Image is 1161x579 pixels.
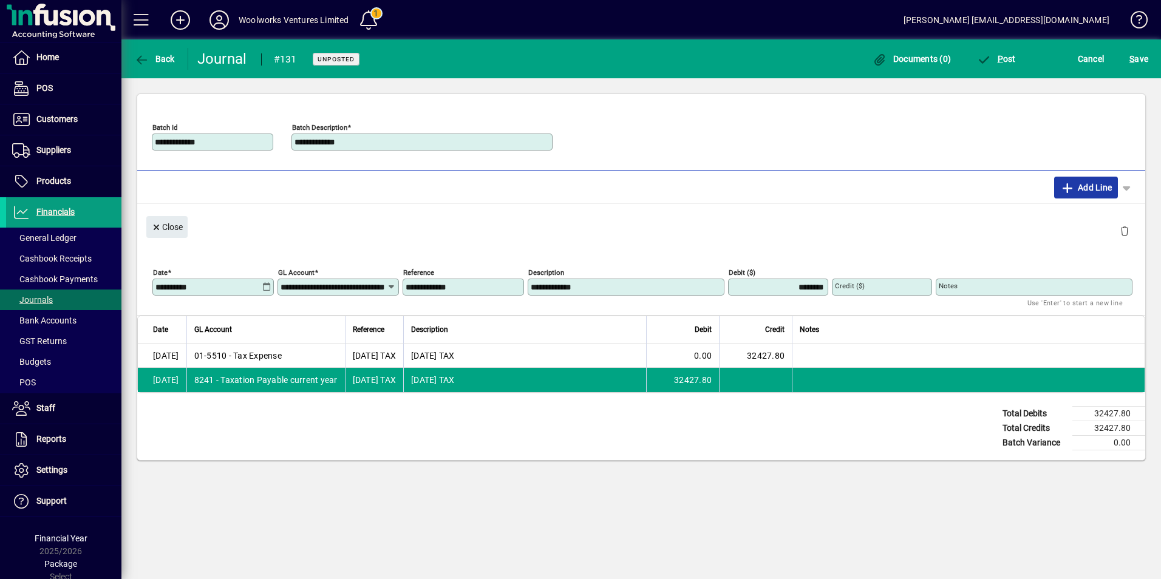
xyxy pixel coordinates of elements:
td: 32427.80 [646,368,719,392]
button: Delete [1110,216,1139,245]
td: 32427.80 [1072,421,1145,436]
button: Close [146,216,188,238]
span: Suppliers [36,145,71,155]
span: GL Account [194,323,232,336]
span: GST Returns [12,336,67,346]
span: Reports [36,434,66,444]
a: Bank Accounts [6,310,121,331]
div: Journal [197,49,249,69]
mat-label: Credit ($) [835,282,865,290]
app-page-header-button: Close [143,221,191,232]
td: [DATE] [138,344,186,368]
span: Bank Accounts [12,316,77,325]
a: Budgets [6,351,121,372]
button: Cancel [1075,48,1108,70]
a: POS [6,372,121,393]
mat-label: Reference [403,268,434,277]
span: ost [976,54,1016,64]
span: Close [151,217,183,237]
span: Customers [36,114,78,124]
mat-label: Notes [939,282,958,290]
mat-hint: Use 'Enter' to start a new line [1027,296,1123,310]
app-page-header-button: Back [121,48,188,70]
a: Customers [6,104,121,135]
mat-label: Description [528,268,564,277]
span: Reference [353,323,384,336]
td: 32427.80 [1072,407,1145,421]
span: General Ledger [12,233,77,243]
span: P [998,54,1003,64]
td: [DATE] TAX [345,344,404,368]
span: Products [36,176,71,186]
span: Staff [36,403,55,413]
a: Settings [6,455,121,486]
span: Debit [695,323,712,336]
a: General Ledger [6,228,121,248]
a: Suppliers [6,135,121,166]
td: Batch Variance [996,436,1072,450]
span: Settings [36,465,67,475]
span: Date [153,323,168,336]
td: [DATE] TAX [403,368,646,392]
button: Profile [200,9,239,31]
app-page-header-button: Delete [1110,225,1139,236]
span: Documents (0) [872,54,951,64]
span: POS [36,83,53,93]
a: Support [6,486,121,516]
a: Products [6,166,121,197]
mat-label: Date [153,268,168,277]
span: Cashbook Receipts [12,254,92,263]
div: [PERSON_NAME] [EMAIL_ADDRESS][DOMAIN_NAME] [904,10,1109,30]
span: 8241 - Taxation Payable current year [194,374,338,386]
td: 32427.80 [719,344,792,368]
button: Add [161,9,200,31]
a: Home [6,42,121,73]
a: Knowledge Base [1122,2,1146,42]
mat-label: Debit ($) [729,268,755,277]
td: [DATE] [138,368,186,392]
td: 0.00 [646,344,719,368]
div: #131 [274,50,297,69]
mat-label: Batch Description [292,123,347,132]
td: [DATE] TAX [403,344,646,368]
button: Post [973,48,1019,70]
mat-label: GL Account [278,268,315,277]
span: Description [411,323,448,336]
span: S [1129,54,1134,64]
a: Journals [6,289,121,310]
span: Back [134,54,175,64]
span: Cancel [1078,49,1105,69]
td: 0.00 [1072,436,1145,450]
div: Woolworks Ventures Limited [239,10,349,30]
td: [DATE] TAX [345,368,404,392]
a: Staff [6,393,121,424]
span: POS [12,378,36,387]
span: Home [36,52,59,62]
span: Financial Year [35,533,87,543]
span: Cashbook Payments [12,274,98,284]
span: Add Line [1060,178,1112,197]
td: Total Credits [996,421,1072,436]
mat-label: Batch Id [152,123,178,132]
button: Documents (0) [869,48,954,70]
a: Reports [6,424,121,455]
a: GST Returns [6,331,121,351]
td: Total Debits [996,407,1072,421]
a: POS [6,73,121,104]
span: 01-5510 - Tax Expense [194,350,282,362]
span: ave [1129,49,1148,69]
span: Support [36,496,67,506]
button: Save [1126,48,1151,70]
a: Cashbook Payments [6,269,121,289]
span: Journals [12,295,53,305]
span: Unposted [318,55,355,63]
span: Financials [36,207,75,217]
span: Budgets [12,357,51,367]
span: Notes [800,323,819,336]
span: Package [44,559,77,569]
button: Back [131,48,178,70]
a: Cashbook Receipts [6,248,121,269]
button: Add Line [1054,177,1118,198]
span: Credit [765,323,785,336]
